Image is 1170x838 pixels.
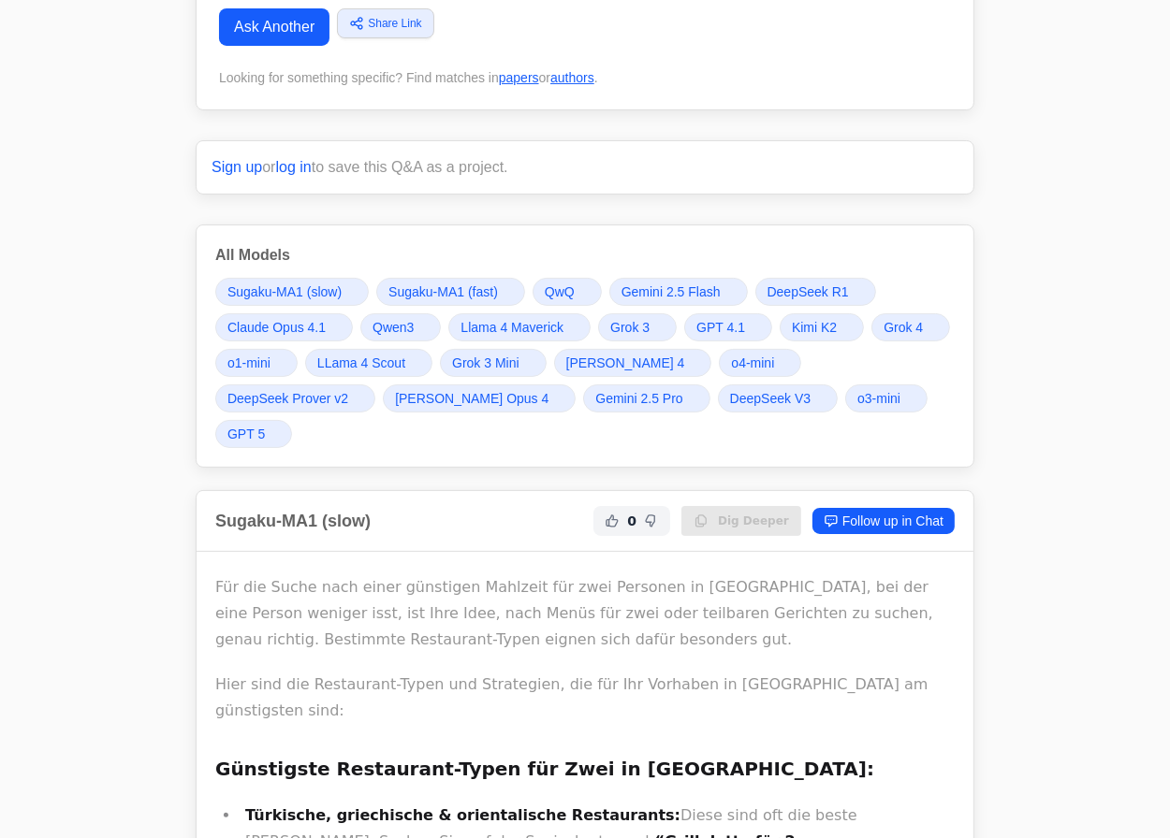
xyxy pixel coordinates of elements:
[212,159,262,175] a: Sign up
[215,244,955,267] h3: All Models
[598,313,677,341] a: Grok 3
[857,389,900,408] span: o3-mini
[884,318,923,337] span: Grok 4
[601,510,623,532] button: Helpful
[499,70,539,85] a: papers
[215,574,955,653] p: Für die Suche nach einer günstigen Mahlzeit für zwei Personen in [GEOGRAPHIC_DATA], bei der eine ...
[730,389,811,408] span: DeepSeek V3
[718,384,838,412] a: DeepSeek V3
[373,318,414,337] span: Qwen3
[215,672,955,724] p: Hier sind die Restaurant-Typen und Strategien, die für Ihr Vorhaben in [GEOGRAPHIC_DATA] am günst...
[622,282,721,301] span: Gemini 2.5 Flash
[215,278,369,306] a: Sugaku-MA1 (slow)
[440,349,547,377] a: Grok 3 Mini
[719,349,801,377] a: o4-mini
[583,384,709,412] a: Gemini 2.5 Pro
[368,15,421,32] span: Share Link
[215,508,371,534] h2: Sugaku-MA1 (slow)
[609,278,748,306] a: Gemini 2.5 Flash
[684,313,772,341] a: GPT 4.1
[696,318,745,337] span: GPT 4.1
[550,70,594,85] a: authors
[554,349,712,377] a: [PERSON_NAME] 4
[595,389,682,408] span: Gemini 2.5 Pro
[566,354,685,372] span: [PERSON_NAME] 4
[227,318,326,337] span: Claude Opus 4.1
[533,278,602,306] a: QwQ
[215,754,955,784] h3: Günstigste Restaurant-Typen für Zwei in [GEOGRAPHIC_DATA]:
[227,425,265,443] span: GPT 5
[731,354,774,372] span: o4-mini
[227,389,348,408] span: DeepSeek Prover v2
[640,510,663,532] button: Not Helpful
[627,512,636,530] span: 0
[215,349,298,377] a: o1-mini
[448,313,591,341] a: Llama 4 Maverick
[545,282,575,301] span: QwQ
[388,282,498,301] span: Sugaku-MA1 (fast)
[792,318,837,337] span: Kimi K2
[276,159,312,175] a: log in
[768,282,849,301] span: DeepSeek R1
[610,318,650,337] span: Grok 3
[395,389,548,408] span: [PERSON_NAME] Opus 4
[305,349,432,377] a: LLama 4 Scout
[227,282,342,301] span: Sugaku-MA1 (slow)
[376,278,525,306] a: Sugaku-MA1 (fast)
[461,318,563,337] span: Llama 4 Maverick
[215,420,292,448] a: GPT 5
[215,384,375,412] a: DeepSeek Prover v2
[871,313,950,341] a: Grok 4
[317,354,405,372] span: LLama 4 Scout
[227,354,271,372] span: o1-mini
[212,156,958,179] p: or to save this Q&A as a project.
[215,313,353,341] a: Claude Opus 4.1
[755,278,876,306] a: DeepSeek R1
[219,68,951,87] div: Looking for something specific? Find matches in or .
[452,354,519,372] span: Grok 3 Mini
[383,384,576,412] a: [PERSON_NAME] Opus 4
[845,384,928,412] a: o3-mini
[245,806,680,824] strong: Türkische, griechische & orientalische Restaurants:
[780,313,864,341] a: Kimi K2
[219,8,329,46] a: Ask Another
[812,508,955,534] a: Follow up in Chat
[360,313,441,341] a: Qwen3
